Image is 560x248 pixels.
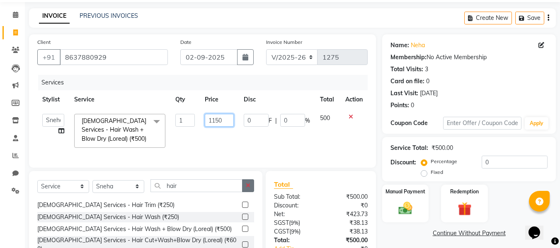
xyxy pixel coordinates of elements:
[390,89,418,98] div: Last Visit:
[320,114,330,122] span: 500
[37,201,175,209] div: [DEMOGRAPHIC_DATA] Services - Hair Trim (₹250)
[443,117,521,130] input: Enter Offer / Coupon Code
[390,119,443,128] div: Coupon Code
[515,12,544,24] button: Save
[464,12,512,24] button: Create New
[390,77,424,86] div: Card on file:
[37,213,179,222] div: [DEMOGRAPHIC_DATA] Services - Hair Wash (₹250)
[274,228,289,235] span: CGST
[38,75,374,90] div: Services
[432,144,453,152] div: ₹500.00
[268,219,321,227] div: ( )
[525,215,552,240] iframe: chat widget
[291,228,299,235] span: 9%
[80,12,138,19] a: PREVIOUS INVOICES
[426,77,429,86] div: 0
[291,219,298,226] span: 9%
[37,225,232,234] div: [DEMOGRAPHIC_DATA] Services - Hair Wash + Blow Dry (Loreal) (₹500)
[146,135,150,142] a: x
[170,90,200,109] th: Qty
[390,41,409,50] div: Name:
[266,39,302,46] label: Invoice Number
[390,158,416,167] div: Discount:
[431,169,443,176] label: Fixed
[390,101,409,110] div: Points:
[39,9,70,24] a: INVOICE
[321,227,374,236] div: ₹38.13
[390,65,423,74] div: Total Visits:
[394,200,417,216] img: _cash.svg
[385,188,425,195] label: Manual Payment
[268,193,321,201] div: Sub Total:
[525,117,548,130] button: Apply
[69,90,170,109] th: Service
[274,180,293,189] span: Total
[411,41,425,50] a: Neha
[82,117,146,142] span: [DEMOGRAPHIC_DATA] Services - Hair Wash + Blow Dry (Loreal) (₹500)
[60,49,168,65] input: Search by Name/Mobile/Email/Code
[37,49,61,65] button: +91
[425,65,428,74] div: 3
[321,219,374,227] div: ₹38.13
[37,90,69,109] th: Stylist
[37,39,51,46] label: Client
[239,90,315,109] th: Disc
[180,39,192,46] label: Date
[390,53,548,62] div: No Active Membership
[150,179,242,192] input: Search or Scan
[268,236,321,245] div: Total:
[340,90,368,109] th: Action
[390,144,428,152] div: Service Total:
[268,227,321,236] div: ( )
[269,116,272,125] span: F
[411,101,414,110] div: 0
[315,90,340,109] th: Total
[305,116,310,125] span: %
[390,53,427,62] div: Membership:
[274,219,289,226] span: SGST
[321,193,374,201] div: ₹500.00
[321,201,374,210] div: ₹0
[420,89,438,98] div: [DATE]
[321,236,374,245] div: ₹500.00
[268,201,321,210] div: Discount:
[453,200,476,217] img: _gift.svg
[268,210,321,219] div: Net:
[450,188,479,195] label: Redemption
[384,229,554,238] a: Continue Without Payment
[275,116,277,125] span: |
[200,90,238,109] th: Price
[321,210,374,219] div: ₹423.73
[431,158,457,165] label: Percentage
